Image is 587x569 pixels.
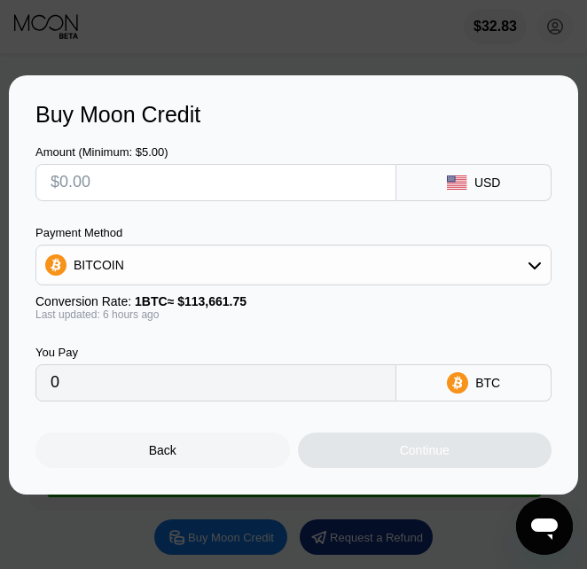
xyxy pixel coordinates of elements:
iframe: 메시징 창을 시작하는 버튼 [516,498,573,555]
div: BITCOIN [74,258,124,272]
div: Back [35,433,290,468]
div: Last updated: 6 hours ago [35,308,552,321]
input: $0.00 [51,165,381,200]
span: 1 BTC ≈ $113,661.75 [135,294,247,308]
div: Amount (Minimum: $5.00) [35,145,396,159]
div: Back [149,443,176,457]
div: You Pay [35,346,396,359]
div: USD [474,175,501,190]
div: BITCOIN [36,247,551,283]
div: BTC [475,376,500,390]
div: Payment Method [35,226,552,239]
div: Buy Moon Credit [35,102,552,128]
div: Conversion Rate: [35,294,552,308]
